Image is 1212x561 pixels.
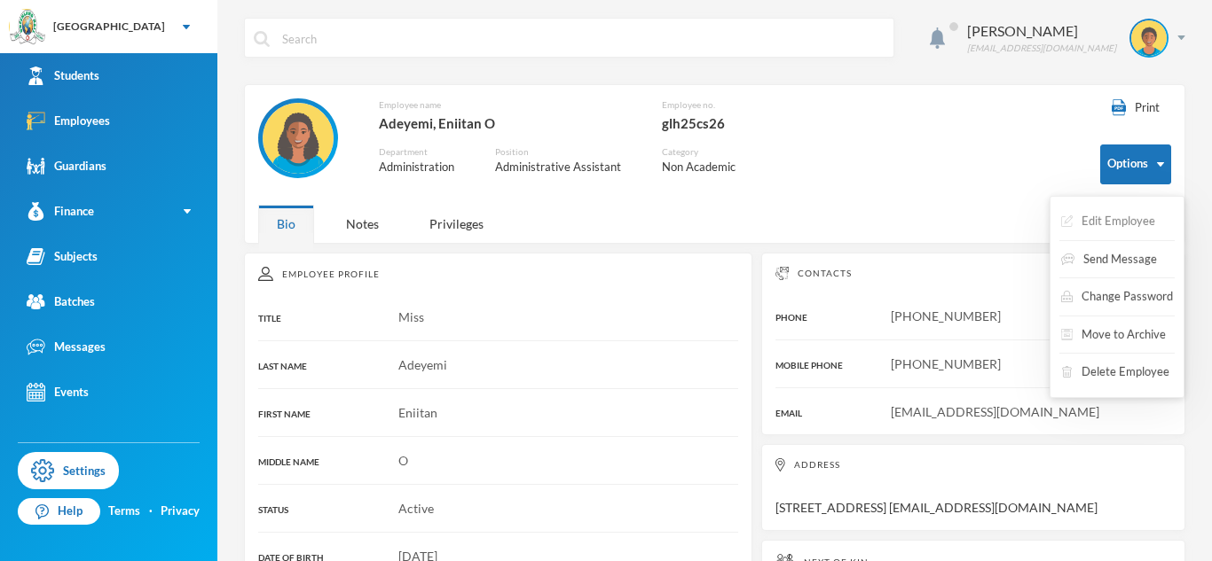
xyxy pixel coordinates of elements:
div: Administrative Assistant [495,159,635,176]
div: Students [27,66,99,85]
div: Employee no. [662,98,791,112]
div: [GEOGRAPHIC_DATA] [53,19,165,35]
div: Employee name [379,98,635,112]
div: Position [495,145,635,159]
div: Employees [27,112,110,130]
span: Adeyemi [398,357,447,372]
span: Eniitan [398,405,437,420]
div: Notes [327,205,397,243]
div: [PERSON_NAME] [967,20,1116,42]
span: [PHONE_NUMBER] [891,356,1001,371]
div: Bio [258,205,314,243]
div: Batches [27,292,95,311]
div: Contacts [775,267,1171,280]
input: Search [280,19,885,58]
button: Options [1100,144,1171,184]
div: Adeyemi, Eniitan O [379,112,635,135]
button: Delete Employee [1059,356,1171,388]
div: Address [775,458,1171,471]
div: Employee Profile [258,267,738,281]
img: STUDENT [1131,20,1167,56]
div: [EMAIL_ADDRESS][DOMAIN_NAME] [967,42,1116,55]
div: [STREET_ADDRESS] [EMAIL_ADDRESS][DOMAIN_NAME] [761,444,1185,531]
span: O [398,453,408,468]
span: [PHONE_NUMBER] [891,308,1001,323]
span: Active [398,501,434,516]
span: [EMAIL_ADDRESS][DOMAIN_NAME] [891,404,1099,419]
button: Move to Archive [1059,319,1168,351]
div: Events [27,383,89,401]
div: Finance [27,202,94,221]
div: Administration [379,159,468,176]
div: Category [662,145,750,159]
a: Privacy [161,503,200,520]
img: EMPLOYEE [263,103,334,174]
img: logo [10,10,45,45]
button: Print [1100,98,1171,118]
button: Edit Employee [1059,206,1157,238]
div: · [149,503,153,520]
a: Settings [18,452,119,489]
div: Messages [27,338,106,356]
div: Non Academic [662,159,750,176]
div: Privileges [411,205,502,243]
span: Miss [398,309,424,324]
img: search [254,31,270,47]
button: Change Password [1059,281,1175,313]
div: Guardians [27,157,106,175]
a: Terms [108,503,140,520]
button: Send Message [1059,244,1159,276]
div: glh25cs26 [662,112,791,135]
a: Help [18,498,100,525]
div: Department [379,145,468,159]
div: Subjects [27,247,98,266]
